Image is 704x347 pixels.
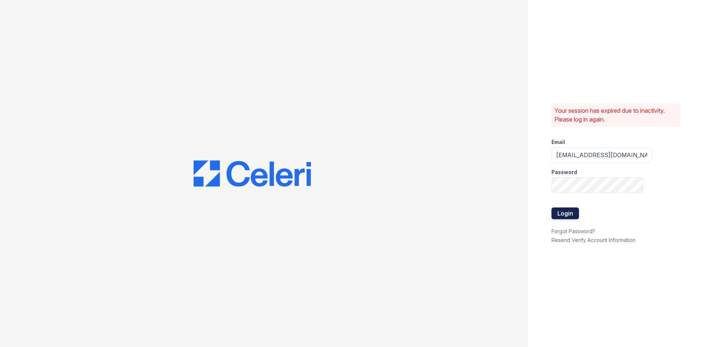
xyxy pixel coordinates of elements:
[554,106,678,124] p: Your session has expired due to inactivity. Please log in again.
[551,237,635,243] a: Resend Verify Account Information
[194,160,311,187] img: CE_Logo_Blue-a8612792a0a2168367f1c8372b55b34899dd931a85d93a1a3d3e32e68fde9ad4.png
[551,169,577,176] label: Password
[551,207,579,219] button: Login
[551,228,595,234] a: Forgot Password?
[551,138,565,146] label: Email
